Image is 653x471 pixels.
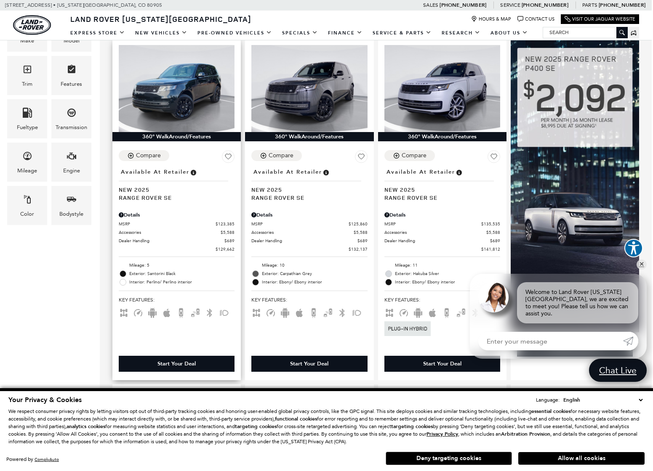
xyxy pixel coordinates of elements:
div: TrimTrim [7,56,47,95]
div: Start Your Deal [423,360,461,368]
a: Specials [277,26,323,40]
span: Adaptive Cruise Control [399,309,409,315]
a: Available at RetailerNew 2025Range Rover SE [251,166,367,201]
span: Available at Retailer [253,167,322,177]
div: EngineEngine [51,143,91,182]
a: [PHONE_NUMBER] [522,2,568,8]
div: Bodystyle [59,209,83,219]
span: Range Rover SE [384,193,494,201]
span: Service [500,2,520,8]
span: $5,588 [354,229,368,235]
span: $141,812 [481,246,500,252]
a: Hours & Map [471,16,511,22]
span: Interior: Ebony/ Ebony interior [262,278,367,286]
nav: Main Navigation [65,26,533,40]
span: Accessories [119,229,221,235]
span: Adaptive Cruise Control [133,309,143,315]
div: BodystyleBodystyle [51,186,91,225]
a: Chat Live [589,359,647,382]
div: Pricing Details - Range Rover SE [251,211,367,219]
span: Bluetooth [337,309,347,315]
a: EXPRESS STORE [65,26,130,40]
a: $129,662 [119,246,235,252]
span: Vehicle is in stock and ready for immediate delivery. Due to demand, availability is subject to c... [455,167,463,177]
span: $125,860 [349,221,368,227]
div: 360° WalkAround/Features [245,132,373,141]
a: [PHONE_NUMBER] [599,2,645,8]
span: Engine [67,149,77,166]
a: Dealer Handling $689 [384,238,500,244]
span: Android Auto [147,309,157,315]
span: Parts [582,2,597,8]
a: $132,137 [251,246,367,252]
button: Save Vehicle [222,150,235,166]
span: Fueltype [22,106,32,123]
span: $689 [357,238,368,244]
img: Land Rover [13,15,51,35]
select: Language Select [561,396,645,404]
span: Interior: Perlino/ Perlino interior [129,278,235,286]
span: Exterior: Hakuba Silver [395,270,500,278]
span: Exterior: Santorini Black [129,270,235,278]
a: Accessories $5,588 [251,229,367,235]
span: Range Rover SE [251,193,361,201]
span: Trim [22,62,32,79]
div: Start Your Deal [251,356,367,372]
img: 2025 Land Rover Range Rover SE [384,45,500,132]
li: Mileage: 10 [251,261,367,270]
div: Pricing Details - Range Rover SE [384,211,500,219]
img: 2025 Land Rover Range Rover SE [119,45,235,132]
span: Dealer Handling [119,238,224,244]
span: $689 [224,238,235,244]
span: Vehicle is in stock and ready for immediate delivery. Due to demand, availability is subject to c... [322,167,330,177]
div: Compare [269,152,293,159]
div: Engine [63,166,80,175]
a: MSRP $135,535 [384,221,500,227]
span: Android Auto [280,309,290,315]
div: Features [61,79,82,89]
div: 360° WalkAround/Features [112,132,241,141]
a: Land Rover [US_STATE][GEOGRAPHIC_DATA] [65,14,256,24]
div: Welcome to Land Rover [US_STATE][GEOGRAPHIC_DATA], we are excited to meet you! Please tell us how... [517,282,638,323]
span: Dealer Handling [384,238,490,244]
a: Available at RetailerNew 2025Range Rover SE [119,166,235,201]
button: Save Vehicle [488,150,500,166]
button: Deny targeting cookies [386,452,512,465]
div: Language: [536,397,560,402]
span: Color [22,192,32,209]
a: Accessories $5,588 [119,229,235,235]
strong: Arbitration Provision [501,431,550,437]
div: Pricing Details - Range Rover SE [119,211,235,219]
span: Backup Camera [442,309,452,315]
a: [PHONE_NUMBER] [440,2,486,8]
div: TransmissionTransmission [51,99,91,138]
span: MSRP [384,221,481,227]
span: Accessories [251,229,353,235]
a: Dealer Handling $689 [251,238,367,244]
button: Save Vehicle [355,150,368,166]
span: Interior: Ebony/ Ebony interior [395,278,500,286]
span: Your Privacy & Cookies [8,395,82,405]
a: Submit [623,332,638,350]
span: Chat Live [595,365,641,376]
span: Exterior: Carpathian Grey [262,270,367,278]
input: Enter your message [478,332,623,350]
a: Available at RetailerNew 2025Range Rover SE [384,166,500,201]
span: MSRP [251,221,348,227]
span: Key Features : [119,295,235,304]
p: We respect consumer privacy rights by letting visitors opt out of third-party tracking cookies an... [8,407,645,445]
a: Research [437,26,485,40]
div: Make [20,36,34,45]
strong: analytics cookies [67,423,105,430]
a: About Us [485,26,533,40]
span: Features [67,62,77,79]
a: ComplyAuto [35,457,59,462]
span: $689 [490,238,500,244]
span: $132,137 [349,246,368,252]
div: Powered by [6,457,59,462]
a: Accessories $5,588 [384,229,500,235]
div: Color [20,209,34,219]
div: Start Your Deal [290,360,328,368]
a: Dealer Handling $689 [119,238,235,244]
div: Start Your Deal [384,356,500,372]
